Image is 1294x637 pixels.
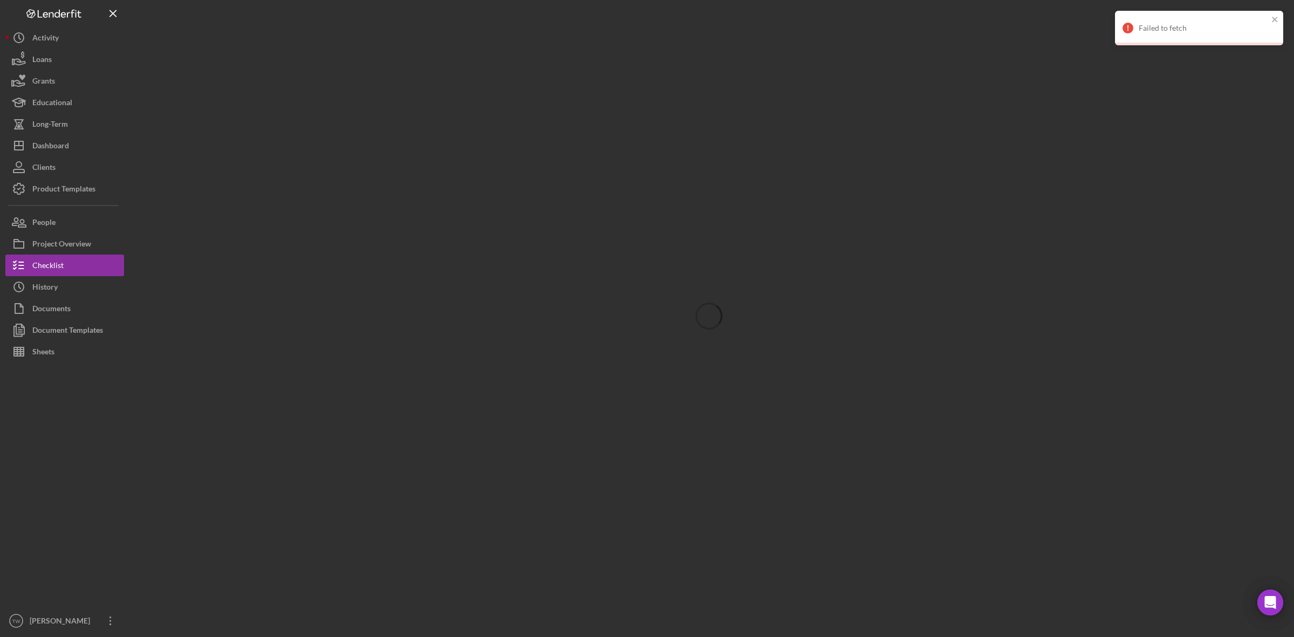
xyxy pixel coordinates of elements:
div: Open Intercom Messenger [1257,590,1283,615]
div: History [32,276,58,300]
div: [PERSON_NAME] [27,610,97,634]
div: Loans [32,49,52,73]
button: Grants [5,70,124,92]
button: Checklist [5,255,124,276]
button: Educational [5,92,124,113]
div: Educational [32,92,72,116]
button: close [1271,15,1279,25]
div: People [32,211,56,236]
div: Sheets [32,341,54,365]
button: Documents [5,298,124,319]
div: Clients [32,156,56,181]
div: Document Templates [32,319,103,344]
div: Dashboard [32,135,69,159]
button: TW[PERSON_NAME] [5,610,124,632]
div: Long-Term [32,113,68,138]
button: Activity [5,27,124,49]
button: Long-Term [5,113,124,135]
button: Sheets [5,341,124,362]
div: Grants [32,70,55,94]
button: Loans [5,49,124,70]
button: Dashboard [5,135,124,156]
div: Failed to fetch [1139,24,1268,32]
button: Document Templates [5,319,124,341]
div: Project Overview [32,233,91,257]
button: Product Templates [5,178,124,200]
button: History [5,276,124,298]
button: Project Overview [5,233,124,255]
div: Product Templates [32,178,95,202]
div: Checklist [32,255,64,279]
button: People [5,211,124,233]
button: Clients [5,156,124,178]
text: TW [12,618,21,624]
div: Activity [32,27,59,51]
div: Documents [32,298,71,322]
